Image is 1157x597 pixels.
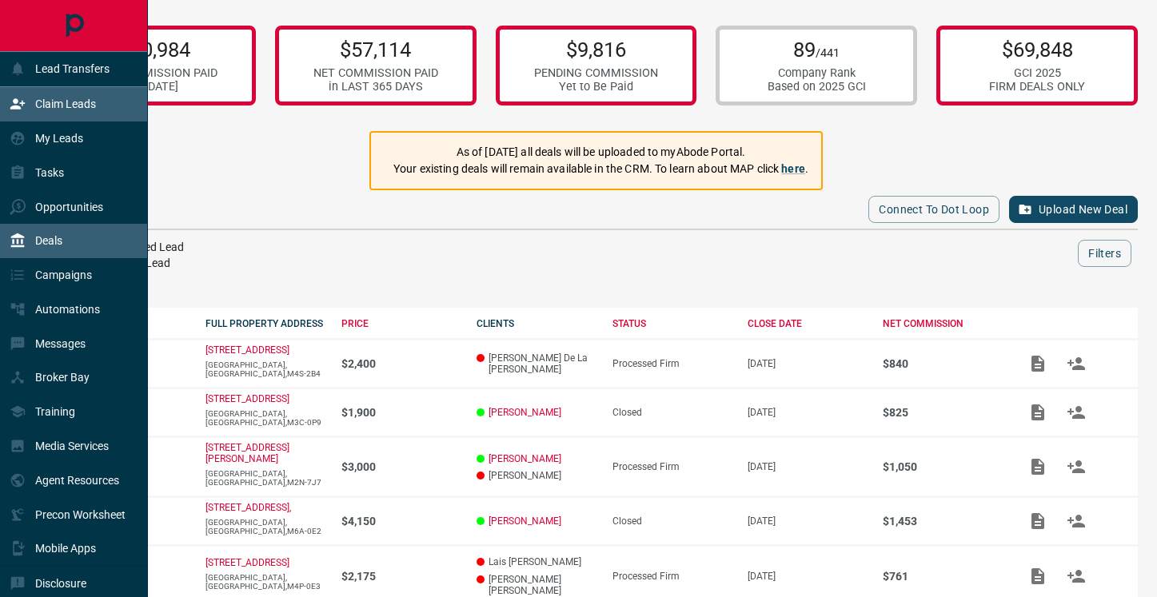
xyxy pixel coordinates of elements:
[313,38,438,62] p: $57,114
[205,409,325,427] p: [GEOGRAPHIC_DATA],[GEOGRAPHIC_DATA],M3C-0P9
[781,162,805,175] a: here
[489,515,561,527] a: [PERSON_NAME]
[868,196,999,223] button: Connect to Dot Loop
[489,407,561,418] a: [PERSON_NAME]
[313,80,438,94] div: in LAST 365 DAYS
[989,66,1085,80] div: GCI 2025
[534,80,658,94] div: Yet to Be Paid
[748,515,867,527] p: [DATE]
[93,80,217,94] div: in [DATE]
[883,570,1002,583] p: $761
[205,318,325,329] div: FULL PROPERTY ADDRESS
[768,38,866,62] p: 89
[534,38,658,62] p: $9,816
[989,38,1085,62] p: $69,848
[1057,515,1095,526] span: Match Clients
[477,470,596,481] p: [PERSON_NAME]
[534,66,658,80] div: PENDING COMMISSION
[1019,460,1057,472] span: Add / View Documents
[883,515,1002,527] p: $1,453
[489,453,561,464] a: [PERSON_NAME]
[612,358,732,369] div: Processed Firm
[883,460,1002,473] p: $1,050
[1019,357,1057,368] span: Add / View Documents
[477,556,596,567] p: Lais [PERSON_NAME]
[205,518,325,535] p: [GEOGRAPHIC_DATA],[GEOGRAPHIC_DATA],M6A-0E2
[93,66,217,80] div: NET COMMISSION PAID
[612,571,732,582] div: Processed Firm
[393,144,808,161] p: As of [DATE] all deals will be uploaded to myAbode Portal.
[477,318,596,329] div: CLIENTS
[748,358,867,369] p: [DATE]
[205,469,325,487] p: [GEOGRAPHIC_DATA],[GEOGRAPHIC_DATA],M2N-7J7
[1057,357,1095,368] span: Match Clients
[612,461,732,472] div: Processed Firm
[393,161,808,177] p: Your existing deals will remain available in the CRM. To learn about MAP click .
[1057,406,1095,417] span: Match Clients
[205,573,325,591] p: [GEOGRAPHIC_DATA],[GEOGRAPHIC_DATA],M4P-0E3
[1019,406,1057,417] span: Add / View Documents
[313,66,438,80] div: NET COMMISSION PAID
[1057,460,1095,472] span: Match Clients
[816,46,840,60] span: /441
[93,38,217,62] p: $50,984
[1009,196,1138,223] button: Upload New Deal
[341,318,461,329] div: PRICE
[768,80,866,94] div: Based on 2025 GCI
[341,357,461,370] p: $2,400
[205,360,325,378] p: [GEOGRAPHIC_DATA],[GEOGRAPHIC_DATA],M4S-2B4
[612,318,732,329] div: STATUS
[1019,515,1057,526] span: Add / View Documents
[748,461,867,472] p: [DATE]
[883,406,1002,419] p: $825
[883,357,1002,370] p: $840
[883,318,1002,329] div: NET COMMISSION
[205,557,289,568] a: [STREET_ADDRESS]
[205,442,289,464] a: [STREET_ADDRESS][PERSON_NAME]
[612,515,732,527] div: Closed
[1078,240,1131,267] button: Filters
[341,515,461,527] p: $4,150
[477,574,596,596] p: [PERSON_NAME] [PERSON_NAME]
[1019,570,1057,581] span: Add / View Documents
[1057,570,1095,581] span: Match Clients
[748,407,867,418] p: [DATE]
[341,406,461,419] p: $1,900
[748,318,867,329] div: CLOSE DATE
[477,352,596,375] p: [PERSON_NAME] De La [PERSON_NAME]
[341,460,461,473] p: $3,000
[612,407,732,418] div: Closed
[748,571,867,582] p: [DATE]
[205,502,291,513] a: [STREET_ADDRESS],
[205,393,289,404] a: [STREET_ADDRESS]
[341,570,461,583] p: $2,175
[768,66,866,80] div: Company Rank
[205,344,289,356] a: [STREET_ADDRESS]
[989,80,1085,94] div: FIRM DEALS ONLY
